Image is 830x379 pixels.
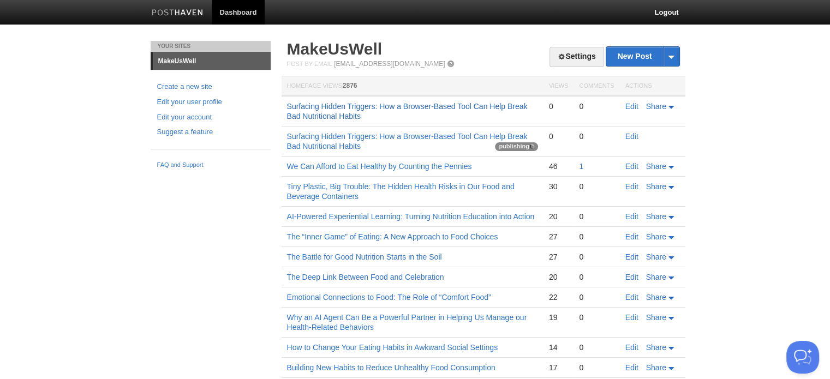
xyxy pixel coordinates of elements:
div: 17 [549,363,568,372]
a: Edit your account [157,112,264,123]
div: 0 [579,212,614,221]
a: Edit [625,132,638,141]
a: Building New Habits to Reduce Unhealthy Food Consumption [287,363,495,372]
a: Edit [625,212,638,221]
th: Actions [620,76,685,97]
a: Surfacing Hidden Triggers: How a Browser-Based Tool Can Help Break Bad Nutritional Habits [287,102,528,121]
div: 0 [579,312,614,322]
div: 0 [549,101,568,111]
div: 0 [579,131,614,141]
a: Emotional Connections to Food: The Role of “Comfort Food” [287,293,491,302]
a: We Can Afford to Eat Healthy by Counting the Pennies [287,162,472,171]
div: 46 [549,161,568,171]
a: FAQ and Support [157,160,264,170]
div: 20 [549,212,568,221]
span: Post by Email [287,61,332,67]
span: Share [646,313,666,322]
a: 1 [579,162,583,171]
span: 2876 [343,82,357,89]
a: MakeUsWell [287,40,383,58]
div: 30 [549,182,568,191]
iframe: Help Scout Beacon - Open [786,341,819,374]
span: Share [646,252,666,261]
img: loading-tiny-gray.gif [530,145,534,149]
span: Share [646,182,666,191]
div: 27 [549,252,568,262]
a: How to Change Your Eating Habits in Awkward Social Settings [287,343,498,352]
span: Share [646,162,666,171]
div: 19 [549,312,568,322]
a: Edit [625,232,638,241]
a: AI-Powered Experiential Learning: Turning Nutrition Education into Action [287,212,535,221]
a: Edit [625,293,638,302]
div: 14 [549,342,568,352]
span: Share [646,102,666,111]
a: Settings [550,47,604,67]
a: Edit [625,363,638,372]
a: New Post [606,47,679,66]
a: [EMAIL_ADDRESS][DOMAIN_NAME] [334,60,445,68]
span: Share [646,273,666,281]
a: Surfacing Hidden Triggers: How a Browser-Based Tool Can Help Break Bad Nutritional Habits [287,132,528,151]
span: Share [646,343,666,352]
a: The “Inner Game” of Eating: A New Approach to Food Choices [287,232,498,241]
div: 0 [579,252,614,262]
div: 0 [579,342,614,352]
a: Create a new site [157,81,264,93]
a: Edit [625,313,638,322]
span: Share [646,363,666,372]
div: 0 [579,272,614,282]
a: Edit your user profile [157,97,264,108]
div: 20 [549,272,568,282]
a: MakeUsWell [153,52,271,70]
div: 0 [579,182,614,191]
li: Your Sites [151,41,271,52]
span: Share [646,232,666,241]
a: The Battle for Good Nutrition Starts in the Soil [287,252,442,261]
th: Homepage Views [282,76,544,97]
div: 22 [549,292,568,302]
div: 0 [579,232,614,242]
div: 0 [549,131,568,141]
th: Comments [574,76,619,97]
a: The Deep Link Between Food and Celebration [287,273,444,281]
div: 27 [549,232,568,242]
a: Edit [625,182,638,191]
a: Edit [625,252,638,261]
a: Tiny Plastic, Big Trouble: The Hidden Health Risks in Our Food and Beverage Containers [287,182,515,201]
span: Share [646,293,666,302]
div: 0 [579,101,614,111]
div: 0 [579,363,614,372]
a: Suggest a feature [157,127,264,138]
span: publishing [495,142,538,151]
a: Edit [625,102,638,111]
th: Views [544,76,574,97]
div: 0 [579,292,614,302]
img: Posthaven-bar [152,9,204,17]
a: Why an AI Agent Can Be a Powerful Partner in Helping Us Manage our Health-Related Behaviors [287,313,527,332]
a: Edit [625,343,638,352]
a: Edit [625,273,638,281]
a: Edit [625,162,638,171]
span: Share [646,212,666,221]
